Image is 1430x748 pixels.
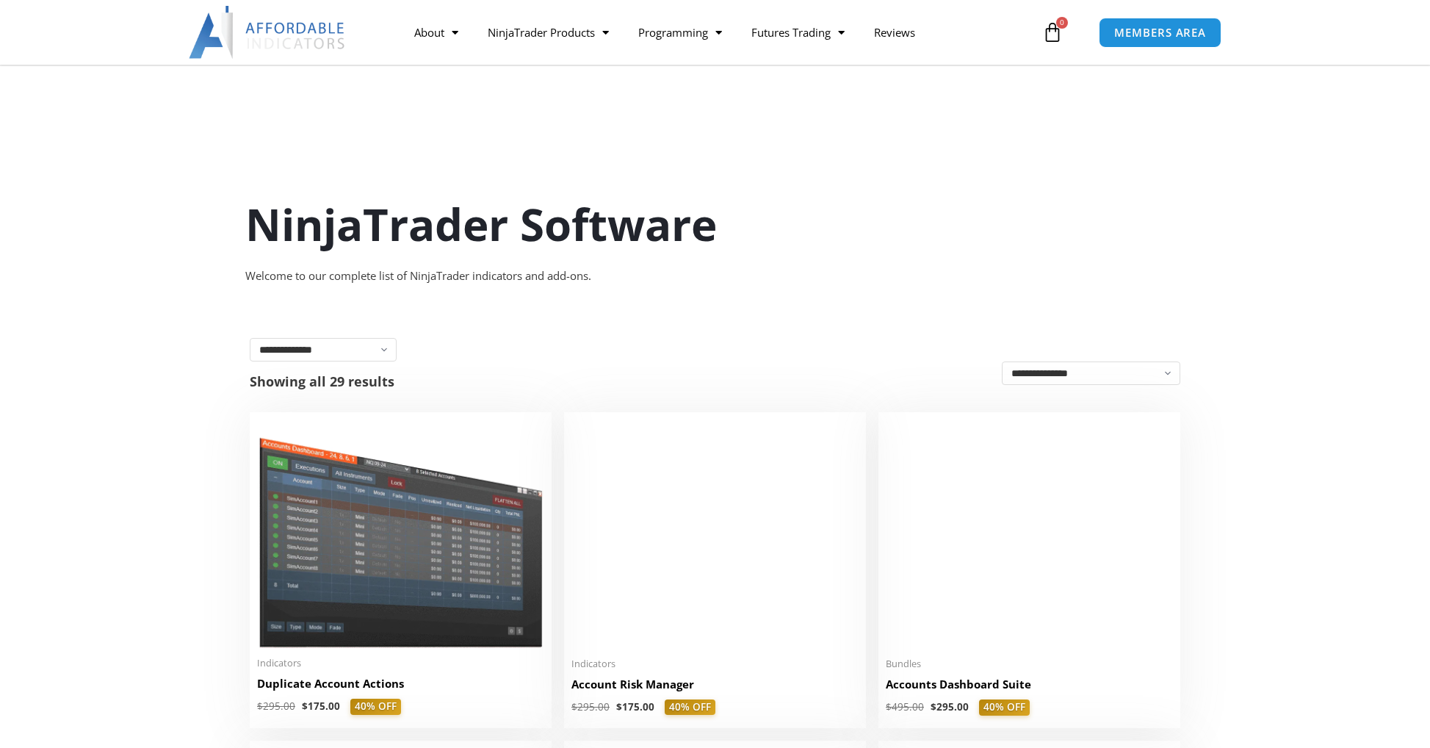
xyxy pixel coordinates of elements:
span: $ [931,700,936,713]
a: About [400,15,473,49]
select: Shop order [1002,362,1180,385]
a: Duplicate Account Actions [257,676,544,699]
span: $ [571,700,577,713]
span: $ [616,700,622,713]
bdi: 175.00 [616,700,654,713]
bdi: 495.00 [886,700,924,713]
a: Account Risk Manager [571,677,859,700]
a: Futures Trading [737,15,859,49]
img: Accounts Dashboard Suite [886,420,1173,649]
span: MEMBERS AREA [1114,27,1206,38]
span: 40% OFF [665,700,715,716]
bdi: 295.00 [931,700,969,713]
span: 0 [1056,17,1068,29]
span: 40% OFF [979,700,1030,716]
span: $ [302,700,308,713]
h2: Accounts Dashboard Suite [886,677,1173,692]
h2: Account Risk Manager [571,677,859,692]
img: Account Risk Manager [571,420,859,648]
h1: NinjaTrader Software [245,193,1185,255]
nav: Menu [400,15,1039,49]
a: NinjaTrader Products [473,15,624,49]
span: 40% OFF [350,699,401,715]
a: 0 [1020,11,1085,54]
span: $ [257,700,263,713]
div: Welcome to our complete list of NinjaTrader indicators and add-ons. [245,266,1185,287]
span: Indicators [257,657,544,669]
bdi: 295.00 [257,700,295,713]
a: Accounts Dashboard Suite [886,677,1173,700]
p: Showing all 29 results [250,375,394,388]
bdi: 175.00 [302,700,340,713]
h2: Duplicate Account Actions [257,676,544,691]
span: Bundles [886,658,1173,670]
span: Indicators [571,658,859,670]
a: Programming [624,15,737,49]
a: Reviews [859,15,930,49]
bdi: 295.00 [571,700,610,713]
img: LogoAI | Affordable Indicators – NinjaTrader [189,6,347,59]
span: $ [886,700,892,713]
a: MEMBERS AREA [1099,18,1221,48]
img: Duplicate Account Actions [257,420,544,648]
